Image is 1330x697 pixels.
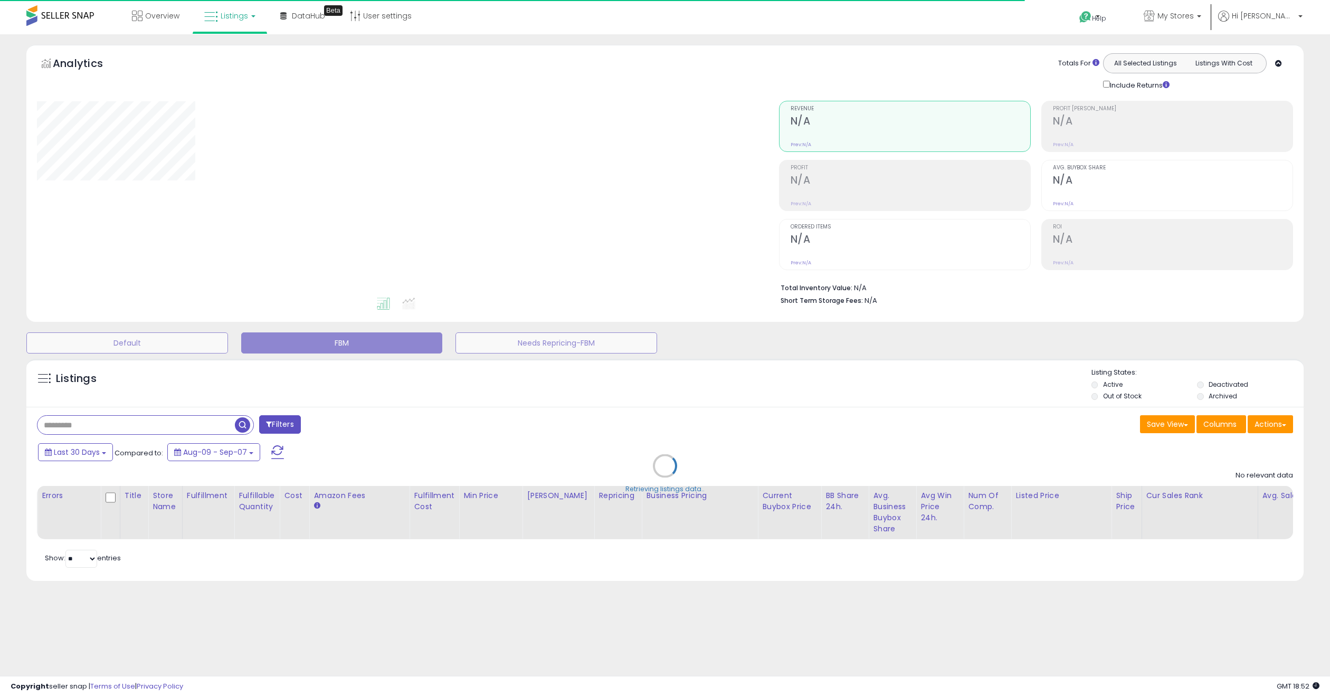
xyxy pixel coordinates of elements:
a: Help [1071,3,1127,34]
b: Short Term Storage Fees: [781,296,863,305]
span: Help [1092,14,1106,23]
small: Prev: N/A [1053,200,1073,207]
h2: N/A [791,174,1030,188]
span: Avg. Buybox Share [1053,165,1293,171]
span: ROI [1053,224,1293,230]
span: Hi [PERSON_NAME] [1232,11,1295,21]
div: Tooltip anchor [324,5,343,16]
h2: N/A [1053,115,1293,129]
span: N/A [864,295,877,305]
span: DataHub [292,11,325,21]
button: Default [26,332,228,354]
a: Hi [PERSON_NAME] [1218,11,1303,34]
h5: Analytics [53,56,123,73]
span: Ordered Items [791,224,1030,230]
small: Prev: N/A [1053,260,1073,266]
h2: N/A [791,115,1030,129]
button: Needs Repricing-FBM [455,332,657,354]
div: Totals For [1058,59,1099,69]
b: Total Inventory Value: [781,283,852,292]
span: Profit [PERSON_NAME] [1053,106,1293,112]
span: Revenue [791,106,1030,112]
div: Retrieving listings data.. [625,484,705,494]
span: My Stores [1157,11,1194,21]
small: Prev: N/A [791,200,811,207]
i: Get Help [1079,11,1092,24]
h2: N/A [1053,233,1293,247]
h2: N/A [791,233,1030,247]
h2: N/A [1053,174,1293,188]
button: Listings With Cost [1184,56,1263,70]
small: Prev: N/A [791,141,811,148]
button: All Selected Listings [1106,56,1185,70]
small: Prev: N/A [1053,141,1073,148]
span: Profit [791,165,1030,171]
div: Include Returns [1095,79,1182,90]
small: Prev: N/A [791,260,811,266]
li: N/A [781,281,1285,293]
span: Listings [221,11,248,21]
button: FBM [241,332,443,354]
span: Overview [145,11,179,21]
